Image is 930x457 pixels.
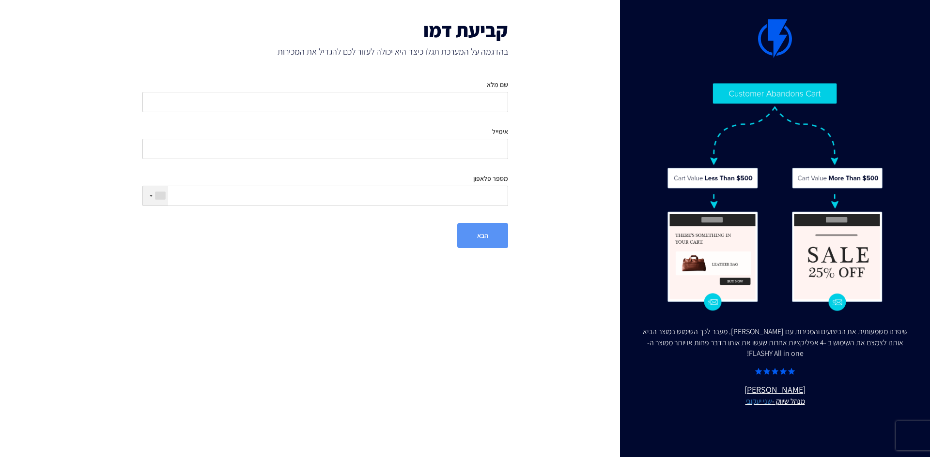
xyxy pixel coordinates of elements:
[666,82,883,311] img: Flashy
[457,223,508,248] button: הבא
[142,19,508,41] h1: קביעת דמו
[639,326,911,360] div: שיפרנו משמעותית את הביצועים והמכירות עם [PERSON_NAME]. מעבר לכך השימוש במוצר הביא אותנו לצמצם את ...
[639,396,911,407] small: מנהל שיווק -
[639,383,911,407] u: [PERSON_NAME]
[487,80,508,89] label: שם מלא
[473,174,508,183] label: מספר פלאפון
[142,45,508,58] span: בהדגמה על המערכת תגלו כיצד היא יכולה לעזור לכם להגדיל את המכירות
[745,396,772,406] a: שני יעקובי
[492,127,508,136] label: אימייל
